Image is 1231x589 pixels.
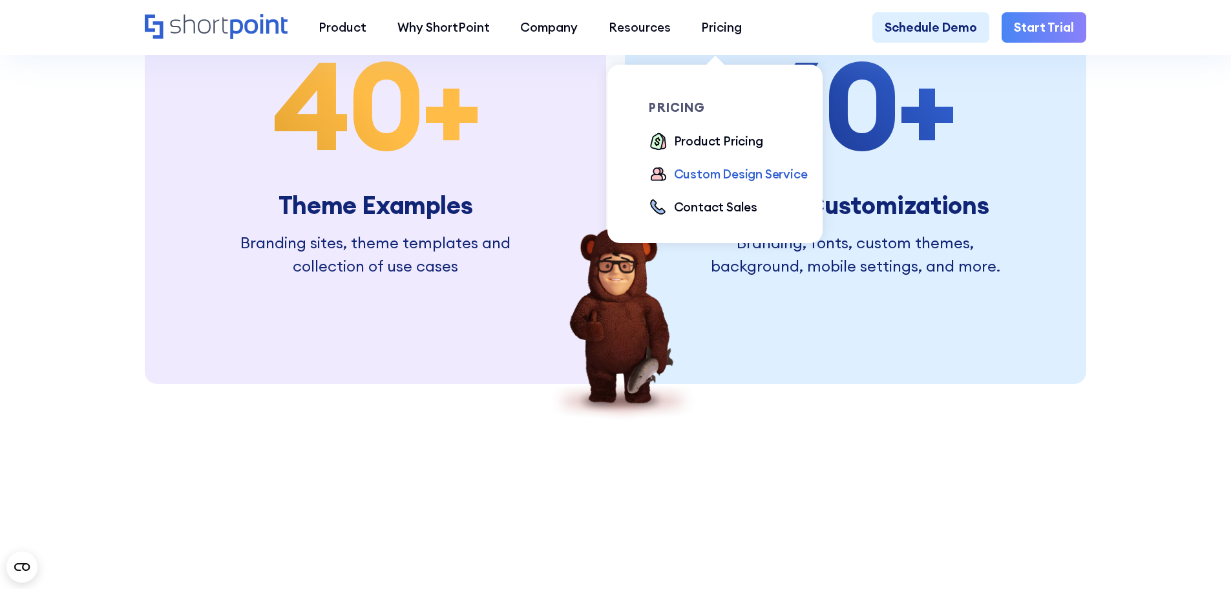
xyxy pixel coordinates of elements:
div: Contact Sales [674,198,758,217]
a: Company [505,12,593,43]
iframe: Chat Widget [1166,527,1231,589]
div: pricing [649,102,821,114]
a: Why ShortPoint [382,12,505,43]
div: Resources [609,18,671,37]
a: Resources [593,12,686,43]
a: Product Pricing [649,132,763,153]
button: Open CMP widget [6,552,37,583]
p: Branding, fonts, custom themes, background, mobile settings, and more. [710,231,1002,277]
div: Custom Design Service [674,165,808,184]
h3: Theme Customizations [710,191,1002,219]
a: Start Trial [1002,12,1086,43]
div: + [229,43,521,167]
a: Contact Sales [649,198,757,219]
div: Product Pricing [674,132,763,151]
h3: Theme Examples [229,191,521,219]
a: Home [145,14,288,41]
a: Product [303,12,382,43]
a: Schedule Demo [872,12,989,43]
div: Pricing [701,18,742,37]
div: Why ShortPoint [397,18,490,37]
div: Product [319,18,366,37]
div: Company [520,18,578,37]
div: + [710,43,1002,167]
span: 40 [273,27,422,183]
p: Branding sites, theme templates and collection of use cases [229,231,521,277]
a: Custom Design Service [649,165,807,186]
a: Pricing [686,12,758,43]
